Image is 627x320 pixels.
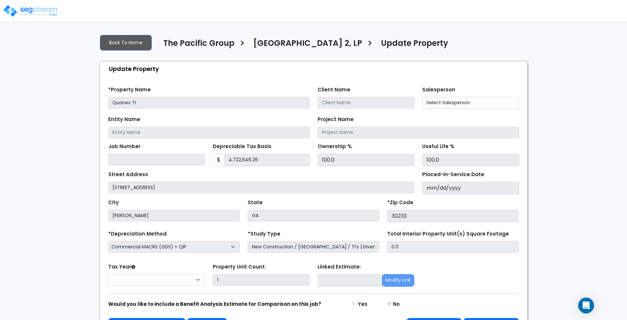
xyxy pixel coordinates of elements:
label: Ownership % [318,143,352,150]
div: Open Intercom Messenger [578,298,594,313]
input: Entity Name [108,127,310,138]
h3: > [367,38,373,51]
input: Property Name [108,97,310,109]
label: State [248,199,263,207]
input: Ownership [318,154,415,166]
h3: > [239,38,245,51]
a: The Pacific Group [158,39,235,52]
label: *Property Name [108,86,151,94]
input: 0.00 [224,154,310,166]
label: Entity Name [108,116,140,123]
input: Building Count [213,274,310,286]
label: Tax Year [108,263,135,271]
label: Project Name [318,116,354,123]
label: Useful Life % [422,143,455,150]
label: Job Number [108,143,141,150]
label: Street Address [108,171,148,178]
div: Update Property [104,62,527,76]
label: Placed-In-Service Date [422,171,484,178]
input: Depreciation [422,154,519,166]
a: [GEOGRAPHIC_DATA] 2, LP [248,39,362,52]
label: No [393,301,400,308]
label: Property Unit Count: [213,263,266,271]
h4: [GEOGRAPHIC_DATA] 2, LP [253,39,362,50]
a: Update Property [376,39,448,52]
label: Depreciable Tax Basis [213,143,271,150]
label: Client Name [318,86,350,94]
input: Street Address [108,182,415,193]
label: *Zip Code [387,199,413,207]
label: Yes [358,301,367,308]
input: Client Name [318,97,415,109]
label: Linked Estimate: [318,263,361,271]
h4: Update Property [381,39,448,50]
h4: The Pacific Group [163,39,235,50]
input: total square foot [387,241,519,253]
label: Total Interior Property Unit(s) Square Footage [387,230,509,238]
label: *Study Type [248,230,280,238]
input: Zip Code [387,210,519,222]
a: Back To Home [100,35,152,50]
img: logo_pro_r.png [3,4,59,17]
label: Salesperson [422,86,455,94]
strong: Would you like to include a Benefit Analysis Estimate for Comparison on this job? [108,301,321,307]
input: Project Name [318,127,519,138]
span: $ [213,154,225,166]
label: *Depreciation Method [108,230,167,238]
label: City [108,199,119,207]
